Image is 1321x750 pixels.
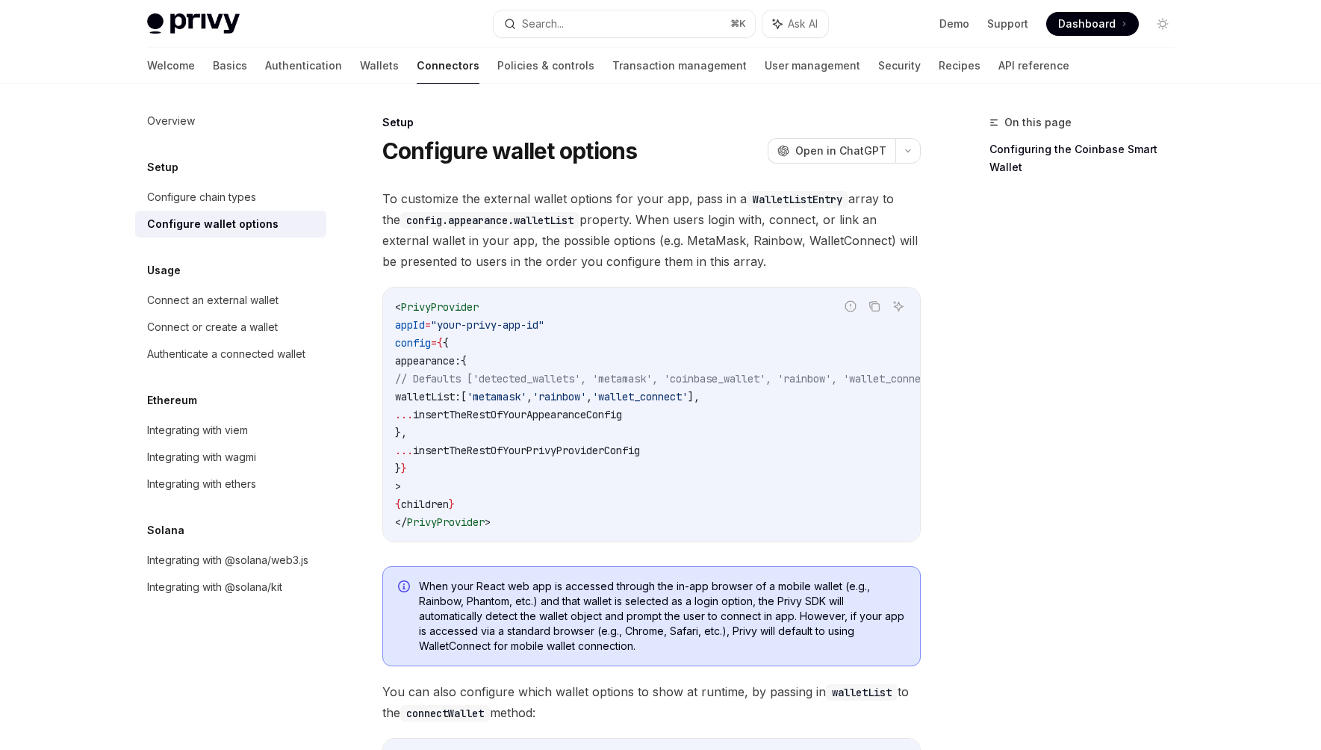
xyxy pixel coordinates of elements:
[395,408,413,421] span: ...
[526,390,532,403] span: ,
[147,475,256,493] div: Integrating with ethers
[395,300,401,314] span: <
[461,354,467,368] span: {
[417,48,479,84] a: Connectors
[213,48,247,84] a: Basics
[612,48,747,84] a: Transaction management
[135,471,326,498] a: Integrating with ethers
[135,287,326,314] a: Connect an external wallet
[395,426,407,439] span: },
[1058,16,1116,31] span: Dashboard
[826,684,898,701] code: walletList
[788,16,818,31] span: Ask AI
[592,390,688,403] span: 'wallet_connect'
[395,354,461,368] span: appearance:
[135,444,326,471] a: Integrating with wagmi
[135,574,326,601] a: Integrating with @solana/kit
[747,191,848,208] code: WalletListEntry
[147,261,181,279] h5: Usage
[398,580,413,595] svg: Info
[395,444,413,457] span: ...
[395,372,945,385] span: // Defaults ['detected_wallets', 'metamask', 'coinbase_wallet', 'rainbow', 'wallet_connect']
[1046,12,1139,36] a: Dashboard
[865,297,884,316] button: Copy the contents from the code block
[730,18,746,30] span: ⌘ K
[395,480,401,493] span: >
[395,336,431,350] span: config
[147,13,240,34] img: light logo
[878,48,921,84] a: Security
[395,318,425,332] span: appId
[382,681,921,723] span: You can also configure which wallet options to show at runtime, by passing in to the method:
[135,341,326,368] a: Authenticate a connected wallet
[413,444,640,457] span: insertTheRestOfYourPrivyProviderConfig
[841,297,860,316] button: Report incorrect code
[401,300,479,314] span: PrivyProvider
[889,297,908,316] button: Ask AI
[762,10,828,37] button: Ask AI
[135,211,326,238] a: Configure wallet options
[135,184,326,211] a: Configure chain types
[360,48,399,84] a: Wallets
[147,521,184,539] h5: Solana
[431,318,544,332] span: "your-privy-app-id"
[147,188,256,206] div: Configure chain types
[147,551,308,569] div: Integrating with @solana/web3.js
[135,417,326,444] a: Integrating with viem
[688,390,700,403] span: ],
[497,48,594,84] a: Policies & controls
[135,547,326,574] a: Integrating with @solana/web3.js
[485,515,491,529] span: >
[461,390,467,403] span: [
[449,498,455,511] span: }
[939,48,980,84] a: Recipes
[382,137,638,164] h1: Configure wallet options
[147,448,256,466] div: Integrating with wagmi
[395,498,401,511] span: {
[795,143,886,158] span: Open in ChatGPT
[147,291,279,309] div: Connect an external wallet
[135,108,326,134] a: Overview
[1151,12,1175,36] button: Toggle dark mode
[939,16,969,31] a: Demo
[147,112,195,130] div: Overview
[147,318,278,336] div: Connect or create a wallet
[494,10,755,37] button: Search...⌘K
[989,137,1187,179] a: Configuring the Coinbase Smart Wallet
[407,515,485,529] span: PrivyProvider
[400,212,579,229] code: config.appearance.walletList
[147,48,195,84] a: Welcome
[400,705,490,722] code: connectWallet
[395,515,407,529] span: </
[401,498,449,511] span: children
[147,578,282,596] div: Integrating with @solana/kit
[443,336,449,350] span: {
[147,391,197,409] h5: Ethereum
[147,215,279,233] div: Configure wallet options
[467,390,526,403] span: 'metamask'
[419,579,905,654] span: When your React web app is accessed through the in-app browser of a mobile wallet (e.g., Rainbow,...
[147,421,248,439] div: Integrating with viem
[1004,114,1072,131] span: On this page
[425,318,431,332] span: =
[998,48,1069,84] a: API reference
[437,336,443,350] span: {
[522,15,564,33] div: Search...
[431,336,437,350] span: =
[586,390,592,403] span: ,
[395,462,401,475] span: }
[147,158,178,176] h5: Setup
[382,188,921,272] span: To customize the external wallet options for your app, pass in a array to the property. When user...
[413,408,622,421] span: insertTheRestOfYourAppearanceConfig
[147,345,305,363] div: Authenticate a connected wallet
[768,138,895,164] button: Open in ChatGPT
[135,314,326,341] a: Connect or create a wallet
[765,48,860,84] a: User management
[401,462,407,475] span: }
[532,390,586,403] span: 'rainbow'
[987,16,1028,31] a: Support
[265,48,342,84] a: Authentication
[395,390,461,403] span: walletList:
[382,115,921,130] div: Setup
